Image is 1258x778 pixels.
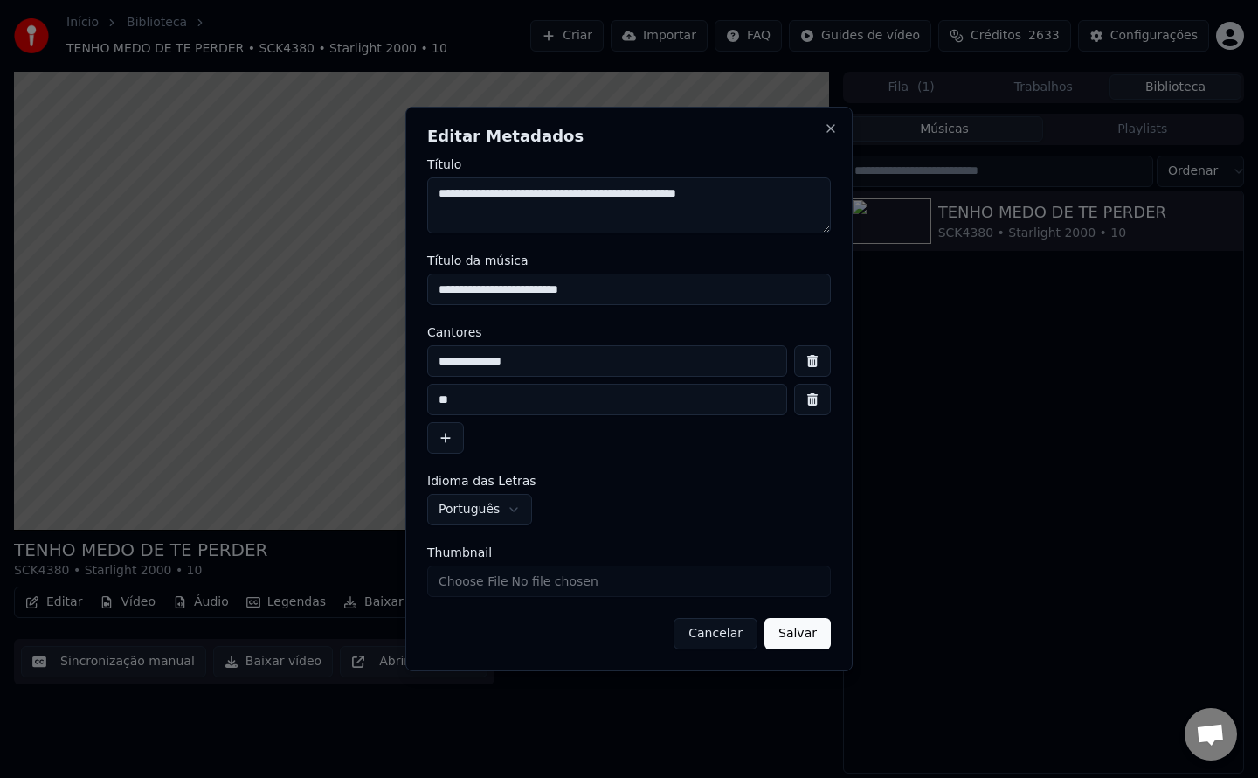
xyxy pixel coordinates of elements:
[427,158,831,170] label: Título
[427,254,831,267] label: Título da música
[427,129,831,144] h2: Editar Metadados
[427,326,831,338] label: Cantores
[674,618,757,649] button: Cancelar
[427,546,492,559] span: Thumbnail
[427,475,536,487] span: Idioma das Letras
[764,618,831,649] button: Salvar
